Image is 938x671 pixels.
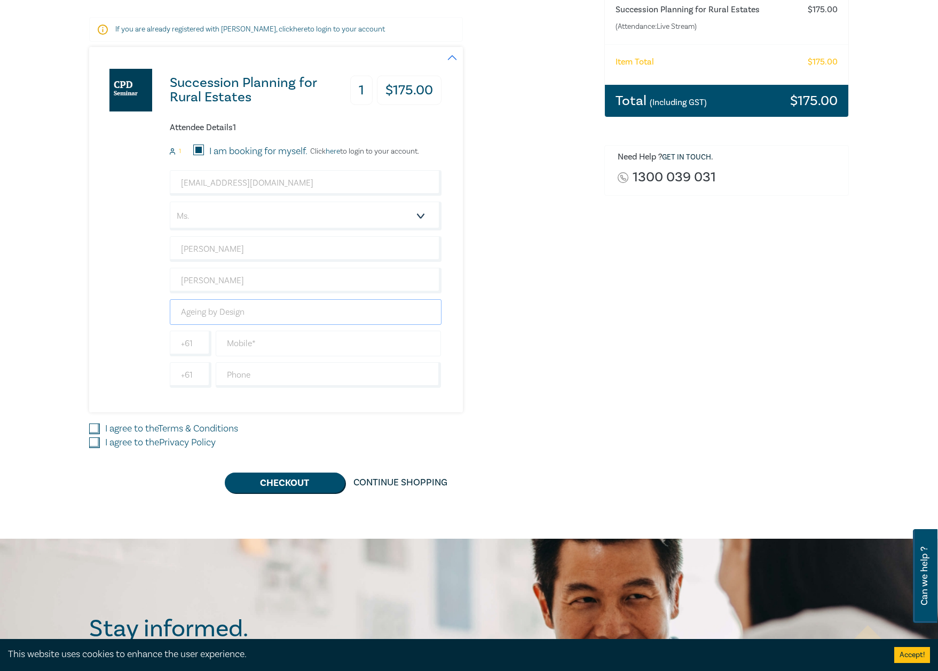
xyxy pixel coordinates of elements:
a: Privacy Policy [159,436,216,449]
label: I agree to the [105,436,216,450]
div: This website uses cookies to enhance the user experience. [8,648,878,661]
small: (Including GST) [650,97,707,108]
h3: $ 175.00 [377,76,442,105]
small: 1 [179,148,181,155]
label: I agree to the [105,422,238,436]
a: here [293,25,308,34]
h6: $ 175.00 [808,57,838,67]
a: Get in touch [662,153,711,162]
img: Succession Planning for Rural Estates [109,69,152,111]
input: Last Name* [170,268,442,293]
input: Mobile* [216,331,442,356]
h3: Total [616,94,707,108]
h2: Stay informed. [89,615,341,643]
span: Can we help ? [919,536,929,617]
h3: 1 [350,76,373,105]
small: (Attendance: Live Stream ) [616,21,795,32]
button: Checkout [225,473,345,493]
h6: Attendee Details 1 [170,123,442,133]
input: +61 [170,331,211,356]
p: If you are already registered with [PERSON_NAME], click to login to your account [115,24,437,35]
a: Continue Shopping [345,473,456,493]
label: I am booking for myself. [209,145,308,158]
h3: $ 175.00 [790,94,838,108]
h6: Succession Planning for Rural Estates [616,5,795,15]
input: Phone [216,362,442,388]
input: First Name* [170,236,442,262]
input: Attendee Email* [170,170,442,196]
a: 1300 039 031 [633,170,716,185]
h6: $ 175.00 [808,5,838,15]
button: Accept cookies [894,647,930,663]
h3: Succession Planning for Rural Estates [170,76,345,105]
p: Click to login to your account. [308,147,419,156]
a: Terms & Conditions [158,422,238,435]
h6: Need Help ? . [618,152,841,163]
input: Company [170,299,442,325]
a: here [326,147,340,156]
input: +61 [170,362,211,388]
h6: Item Total [616,57,654,67]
